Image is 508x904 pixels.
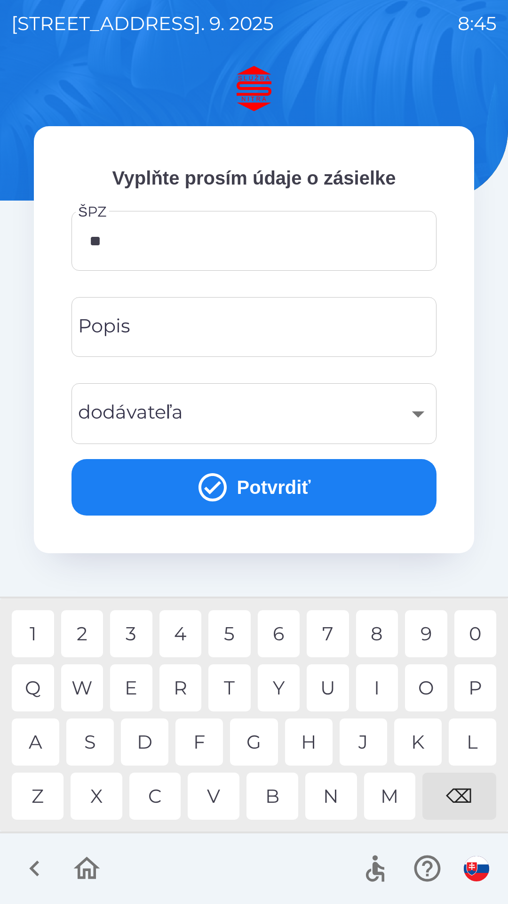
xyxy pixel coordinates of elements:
img: Logo [34,66,474,111]
label: ŠPZ [78,202,107,222]
p: 8:45 [458,9,497,38]
img: sk flag [464,856,489,881]
p: Vyplňte prosím údaje o zásielke [71,164,437,192]
p: [STREET_ADDRESS]. 9. 2025 [11,9,274,38]
button: Potvrdiť [71,459,437,516]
